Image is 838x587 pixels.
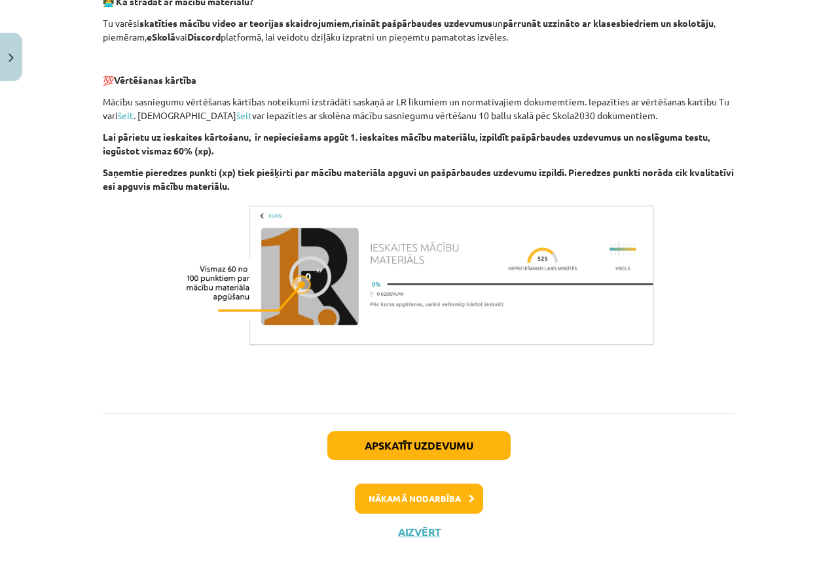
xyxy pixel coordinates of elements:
p: Tu varēsi , un , piemēram, vai platformā, lai veidotu dziļāku izpratni un pieņemtu pamatotas izvē... [103,16,735,44]
a: šeit [236,109,252,121]
strong: pārrunāt uzzināto ar klasesbiedriem un skolotāju [503,17,714,29]
button: Aizvērt [394,525,444,539]
p: 💯 [103,73,735,87]
button: Nākamā nodarbība [355,484,483,514]
strong: Discord [187,31,221,43]
b: Vērtēšanas kārtība [114,74,196,86]
p: Mācību sasniegumu vērtēšanas kārtības noteikumi izstrādāti saskaņā ar LR likumiem un normatīvajie... [103,95,735,122]
b: Lai pārietu uz ieskaites kārtošanu, ir nepieciešams apgūt 1. ieskaites mācību materiālu, izpildīt... [103,131,710,156]
strong: eSkolā [147,31,175,43]
img: icon-close-lesson-0947bae3869378f0d4975bcd49f059093ad1ed9edebbc8119c70593378902aed.svg [9,54,14,62]
strong: risināt pašpārbaudes uzdevumus [352,17,492,29]
strong: skatīties mācību video ar teorijas skaidrojumiem [139,17,350,29]
b: Saņemtie pieredzes punkti (xp) tiek piešķirti par mācību materiāla apguvi un pašpārbaudes uzdevum... [103,166,734,192]
a: šeit [118,109,134,121]
button: Apskatīt uzdevumu [327,431,511,460]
